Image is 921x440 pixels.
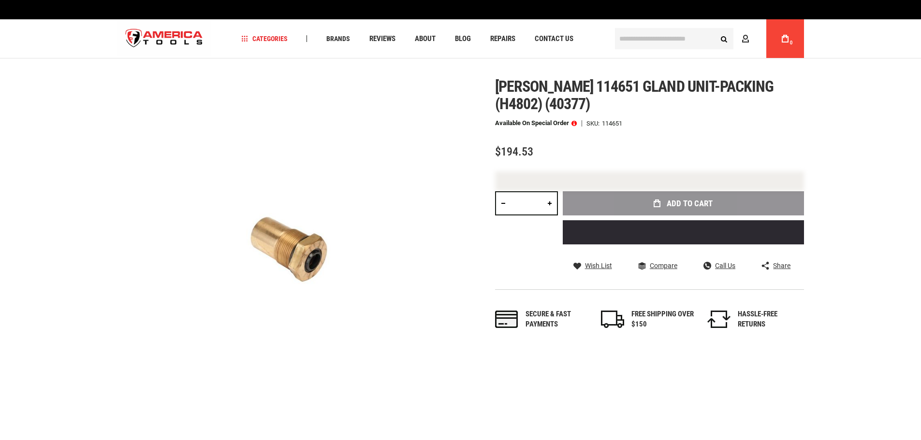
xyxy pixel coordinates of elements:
span: Contact Us [535,35,573,43]
a: store logo [117,21,211,57]
a: Categories [237,32,292,45]
a: 0 [776,19,794,58]
span: About [415,35,436,43]
div: FREE SHIPPING OVER $150 [631,309,694,330]
span: Reviews [369,35,395,43]
a: Call Us [703,261,735,270]
a: About [410,32,440,45]
img: payments [495,311,518,328]
img: main product photo [117,78,461,421]
span: Compare [650,262,677,269]
div: HASSLE-FREE RETURNS [738,309,801,330]
div: Secure & fast payments [526,309,588,330]
p: Available on Special Order [495,120,577,127]
span: Repairs [490,35,515,43]
span: Wish List [585,262,612,269]
span: [PERSON_NAME] 114651 gland unit-packing (h4802) (40377) [495,77,774,113]
span: Categories [241,35,288,42]
a: Contact Us [530,32,578,45]
span: $194.53 [495,145,533,158]
img: shipping [601,311,624,328]
a: Wish List [573,261,612,270]
img: America Tools [117,21,211,57]
button: Search [715,29,733,48]
a: Repairs [486,32,520,45]
span: Blog [455,35,471,43]
strong: SKU [586,120,602,127]
span: Brands [326,35,350,42]
img: returns [707,311,731,328]
div: 114651 [602,120,622,127]
a: Brands [322,32,354,45]
a: Blog [451,32,475,45]
span: 0 [790,40,793,45]
a: Reviews [365,32,400,45]
span: Call Us [715,262,735,269]
span: Share [773,262,790,269]
a: Compare [638,261,677,270]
